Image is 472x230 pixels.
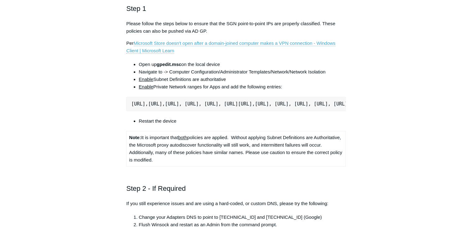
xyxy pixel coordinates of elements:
span: Enable [139,84,153,89]
span: Please follow the steps below to ensure that the SGN point-to-point IPs are properly classified. ... [126,21,335,34]
span: both [178,135,187,140]
span: [URL], [URL], [URL], [URL] [165,101,238,107]
span: Subnet Definitions are authoritative [139,77,226,82]
span: Private Network ranges for Apps and add the following entries: [139,84,282,89]
strong: Note: [129,135,141,140]
span: Step 1 [126,5,146,12]
p: If you still experience issues and are using a hard-coded, or custom DNS, please try the following: [126,200,346,207]
span: Open up on the local device [139,62,220,67]
span: Restart the device [139,118,176,124]
span: [URL], [238,101,255,107]
span: Enable [139,77,153,82]
span: Navigate to -> Computer Configuration/Administrator Templates/Network/Network Isolation [139,69,325,74]
td: It is important that policies are applied. Without applying Subnet Definitions are Authoritative,... [127,131,346,166]
strong: gpedit.msc [157,62,181,67]
li: Change your Adapters DNS to point to [TECHNICAL_ID] and [TECHNICAL_ID] (Google) [139,214,346,221]
span: Per [126,40,335,54]
h2: Step 2 - If Required [126,183,346,194]
a: Microsoft Store doesn't open after a domain-joined computer makes a VPN connection - Windows Clie... [126,40,335,54]
span: [URL], [131,101,148,107]
span: [URL], [148,101,165,107]
span: [URL], [URL], [URL], [URL], [URL], [URL], [URL], [URL] [255,101,407,107]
